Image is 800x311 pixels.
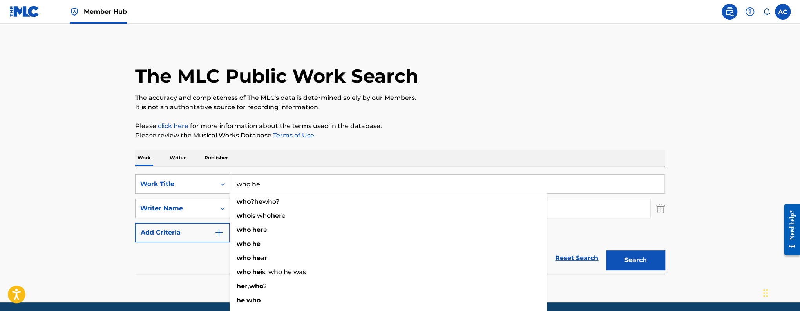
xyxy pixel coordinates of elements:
[263,282,267,290] span: ?
[140,204,211,213] div: Writer Name
[261,254,267,262] span: ar
[135,93,665,103] p: The accuracy and completeness of The MLC's data is determined solely by our Members.
[237,268,251,276] strong: who
[252,268,261,276] strong: he
[606,250,665,270] button: Search
[237,212,251,219] strong: who
[251,212,271,219] span: is who
[84,7,127,16] span: Member Hub
[252,240,261,248] strong: he
[251,198,254,205] span: ?
[135,150,153,166] p: Work
[135,64,418,88] h1: The MLC Public Work Search
[214,228,224,237] img: 9d2ae6d4665cec9f34b9.svg
[70,7,79,16] img: Top Rightsholder
[246,297,261,304] strong: who
[656,199,665,218] img: Delete Criterion
[261,268,306,276] span: is, who he was
[252,226,261,233] strong: he
[158,122,188,130] a: click here
[745,7,755,16] img: help
[237,198,251,205] strong: who
[252,254,261,262] strong: he
[262,198,279,205] span: who?
[722,4,737,20] a: Public Search
[140,179,211,189] div: Work Title
[254,198,262,205] strong: he
[237,297,245,304] strong: he
[742,4,758,20] div: Help
[237,240,251,248] strong: who
[261,226,267,233] span: re
[279,212,286,219] span: re
[135,121,665,131] p: Please for more information about the terms used in the database.
[763,281,768,305] div: Drag
[778,198,800,261] iframe: Resource Center
[249,282,263,290] strong: who
[167,150,188,166] p: Writer
[761,273,800,311] iframe: Chat Widget
[271,132,314,139] a: Terms of Use
[245,282,249,290] span: r,
[551,250,602,267] a: Reset Search
[202,150,230,166] p: Publisher
[762,8,770,16] div: Notifications
[135,174,665,274] form: Search Form
[271,212,279,219] strong: he
[725,7,734,16] img: search
[135,223,230,242] button: Add Criteria
[135,103,665,112] p: It is not an authoritative source for recording information.
[775,4,791,20] div: User Menu
[237,282,245,290] strong: he
[9,6,40,17] img: MLC Logo
[237,254,251,262] strong: who
[237,226,251,233] strong: who
[135,131,665,140] p: Please review the Musical Works Database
